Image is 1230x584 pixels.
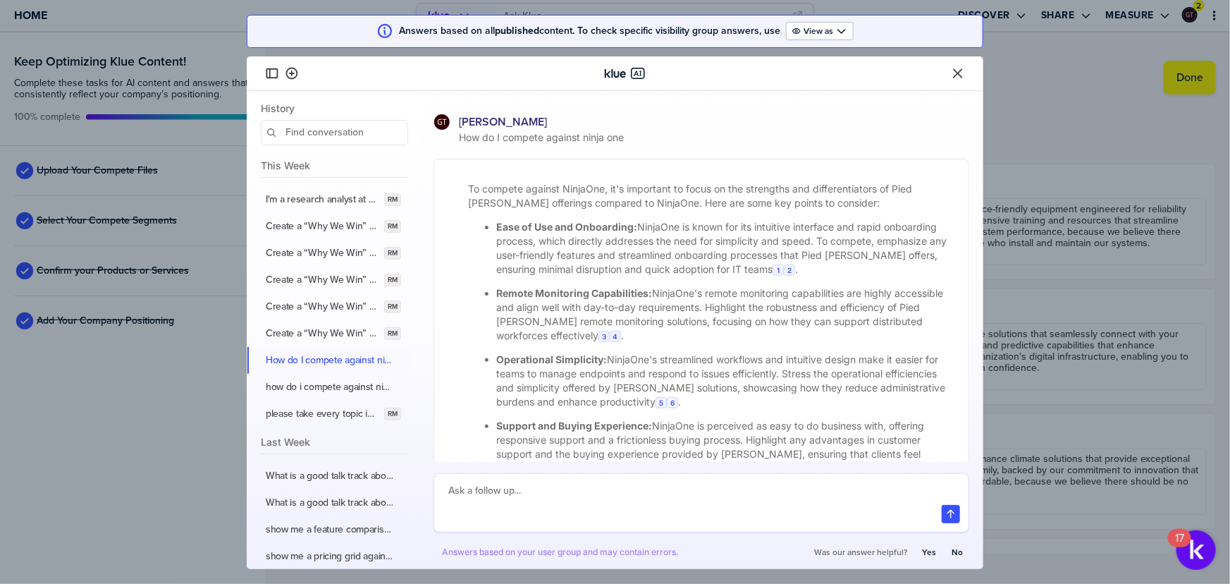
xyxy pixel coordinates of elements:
[456,130,969,145] span: How do I compete against ninja one
[261,102,408,114] span: History
[922,547,936,558] label: Yes
[256,320,411,347] button: Create a “Why We Win” card against [Ninja One] with at least 4 winning points. For each of the 4 ...
[496,287,652,299] strong: Remote Monitoring Capabilities:
[496,353,607,365] strong: Operational Simplicity:
[388,248,398,259] span: RM
[266,327,379,340] label: Create a “Why We Win” card against [Ninja One] with at least 4 winning points. For each of the 4 ...
[433,114,450,130] div: Graham Tutti
[1175,538,1184,556] div: 17
[496,286,952,343] p: NinjaOne's remote monitoring capabilities are highly accessible and align well with day-to-day re...
[266,274,379,286] label: Create a “Why We Win” card against Carrier with at least 4 winning points. For each of the 4 “Why...
[256,293,411,320] button: Create a “Why We Win” card against Carrier with at least 4 winning points. For each of the 4 “Why...
[495,23,539,38] strong: published
[256,213,411,240] button: Create a “Why We Win” card against Carrier with at least 4 winning points. For each of the 4 “Why...
[399,25,780,37] span: Answers based on all content. To check specific visibility group answers, use
[613,332,618,341] span: 4
[266,220,379,233] label: Create a “Why We Win” card against Carrier with at least 4 winning points. For each of the 4 “Why...
[256,374,411,401] button: how do i compete against ninja one
[266,193,379,206] label: I'm a research analyst at Trane Technologies. Please give me the relevant news and announcements ...
[261,159,408,171] span: This Week
[787,266,792,274] span: 2
[496,420,652,432] strong: Support and Buying Experience:
[256,186,411,213] button: I'm a research analyst at Trane Technologies. Please give me the relevant news and announcements ...
[256,347,411,374] button: How do I compete against ninja one
[1176,530,1216,570] button: Open Resource Center, 17 new notifications
[804,25,833,37] label: View as
[388,301,398,312] span: RM
[388,194,398,205] span: RM
[266,470,395,482] label: What is a good talk track about our biggest strength?
[256,489,411,516] button: What is a good talk track about our biggest strength?
[777,266,780,274] span: 1
[496,220,952,276] p: NinjaOne is known for its intuitive interface and rapid onboarding process, which directly addres...
[256,267,411,293] button: Create a “Why We Win” card against Carrier with at least 4 winning points. For each of the 4 “Why...
[388,328,398,339] span: RM
[388,221,398,232] span: RM
[496,221,637,233] strong: Ease of Use and Onboarding:
[916,543,942,561] button: Yes
[266,300,379,313] label: Create a “Why We Win” card against Carrier with at least 4 winning points. For each of the 4 “Why...
[256,543,411,570] button: show me a pricing grid against our biggest competitors
[659,399,663,407] span: 5
[434,114,450,130] img: ee1355cada6433fc92aa15fbfe4afd43-sml.png
[952,547,963,558] label: No
[266,408,379,420] label: please take every topic in the abridge battlecard and create one long card here that I can then c...
[256,240,411,267] button: Create a “Why We Win” card against Carrier with at least 4 winning points. For each of the 4 “Why...
[442,547,679,558] span: Answers based on your user group and may contain errors.
[261,436,408,448] span: Last Week
[256,516,411,543] button: show me a feature comparison against our biggest competitors
[388,274,398,286] span: RM
[266,381,395,394] label: how do i compete against ninja one
[496,419,952,475] p: NinjaOne is perceived as easy to do business with, offering responsive support and a frictionless...
[256,463,411,489] button: What is a good talk track about our biggest strength?
[949,65,966,82] button: Close
[602,332,606,341] span: 3
[945,543,969,561] button: No
[266,497,395,509] label: What is a good talk track about our biggest strength?
[256,401,411,427] button: please take every topic in the abridge battlecard and create one long card here that I can then c...
[266,247,379,260] label: Create a “Why We Win” card against Carrier with at least 4 winning points. For each of the 4 “Why...
[459,115,547,129] span: [PERSON_NAME]
[388,408,398,420] span: RM
[261,120,408,145] input: Find conversation
[266,550,395,563] label: show me a pricing grid against our biggest competitors
[496,353,952,409] p: NinjaOne's streamlined workflows and intuitive design make it easier for teams to manage endpoint...
[786,22,854,40] button: Open Drop
[670,399,675,407] span: 6
[468,182,952,210] p: To compete against NinjaOne, it's important to focus on the strengths and differentiators of Pied...
[266,354,395,367] label: How do I compete against ninja one
[814,547,907,558] span: Was our answer helpful?
[266,523,395,536] label: show me a feature comparison against our biggest competitors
